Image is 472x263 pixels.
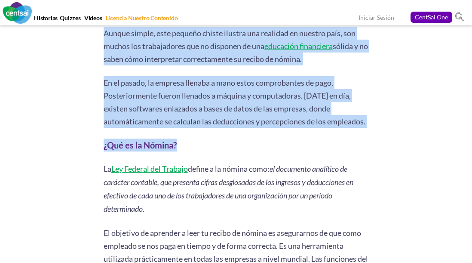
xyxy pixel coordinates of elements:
[33,14,58,26] a: Historias
[359,14,394,23] a: Iniciar Sesión
[58,14,82,26] a: Quizzes
[104,139,369,152] h2: ¿Qué es la Nómina?
[104,162,369,216] p: La define a la nómina como:
[104,76,369,128] p: En el pasado, la empresa llenaba a mano estos comprobantes de pago. Posteriormente fueron llenado...
[104,164,353,214] i: el documento analítico de carácter contable, que presenta cifras desglosadas de los ingresos y de...
[83,14,103,26] a: Videos
[104,27,369,65] p: Aunque simple, este pequeño chiste ilustra una realidad en nuestro país, son muchos los trabajado...
[104,14,179,26] a: Licencia Nuestro Contenido
[411,12,452,23] a: CentSai One
[264,41,333,51] a: educación financiera
[3,2,32,24] img: CentSai
[111,164,188,173] a: Ley Federal del Trabajo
